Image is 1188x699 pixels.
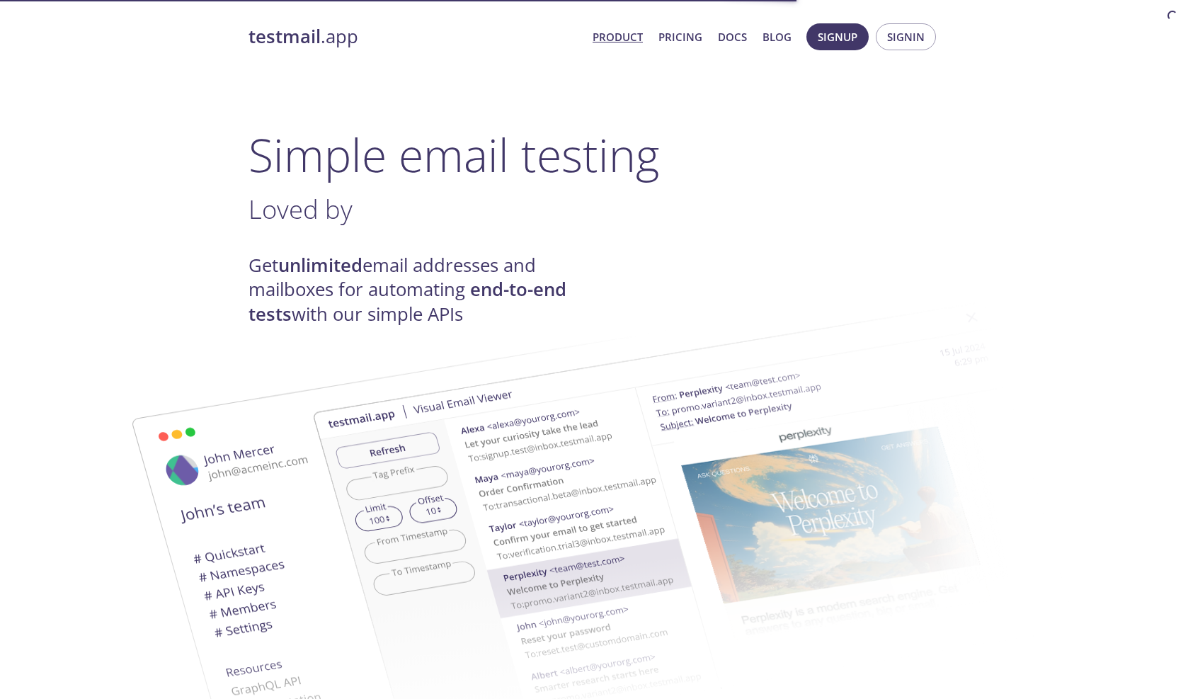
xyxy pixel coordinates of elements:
[763,28,792,46] a: Blog
[249,254,594,326] h4: Get email addresses and mailboxes for automating with our simple APIs
[278,253,362,278] strong: unlimited
[718,28,747,46] a: Docs
[593,28,643,46] a: Product
[876,23,936,50] button: Signin
[887,28,925,46] span: Signin
[249,25,581,49] a: testmail.app
[249,277,566,326] strong: end-to-end tests
[249,127,939,182] h1: Simple email testing
[249,24,321,49] strong: testmail
[818,28,857,46] span: Signup
[658,28,702,46] a: Pricing
[249,191,353,227] span: Loved by
[806,23,869,50] button: Signup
